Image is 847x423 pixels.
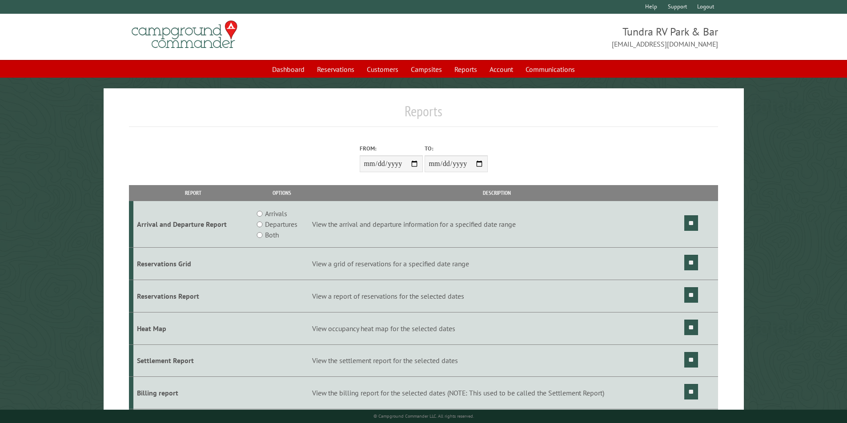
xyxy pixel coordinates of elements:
[133,201,253,248] td: Arrival and Departure Report
[133,248,253,280] td: Reservations Grid
[311,280,683,312] td: View a report of reservations for the selected dates
[449,61,482,78] a: Reports
[267,61,310,78] a: Dashboard
[311,344,683,377] td: View the settlement report for the selected dates
[311,185,683,201] th: Description
[361,61,404,78] a: Customers
[312,61,360,78] a: Reservations
[360,144,423,153] label: From:
[311,377,683,409] td: View the billing report for the selected dates (NOTE: This used to be called the Settlement Report)
[133,344,253,377] td: Settlement Report
[311,312,683,344] td: View occupancy heat map for the selected dates
[253,185,310,201] th: Options
[373,413,474,419] small: © Campground Commander LLC. All rights reserved.
[424,24,719,49] span: Tundra RV Park & Bar [EMAIL_ADDRESS][DOMAIN_NAME]
[265,208,287,219] label: Arrivals
[425,144,488,153] label: To:
[405,61,447,78] a: Campsites
[265,219,297,229] label: Departures
[129,17,240,52] img: Campground Commander
[311,201,683,248] td: View the arrival and departure information for a specified date range
[133,377,253,409] td: Billing report
[265,229,279,240] label: Both
[133,312,253,344] td: Heat Map
[133,185,253,201] th: Report
[133,280,253,312] td: Reservations Report
[311,248,683,280] td: View a grid of reservations for a specified date range
[484,61,518,78] a: Account
[520,61,580,78] a: Communications
[129,103,719,127] h1: Reports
